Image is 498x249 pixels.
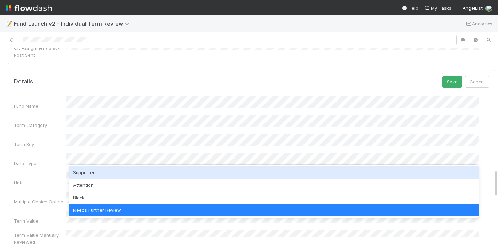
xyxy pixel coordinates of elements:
div: Needs Further Review [69,204,479,216]
div: Help [402,5,418,11]
div: Term Key [14,141,66,148]
div: Multiple Choice Options [14,198,66,205]
div: Term Value Manually Reviewed [14,232,66,246]
div: Data Type [14,160,66,167]
h5: Details [14,78,33,85]
div: Fund Name [14,103,66,110]
div: Attention [69,179,479,191]
button: Save [442,76,462,88]
div: CR Assignment Slack Post Sent [14,45,66,58]
div: Supported [69,166,479,179]
div: Unit [14,179,66,186]
div: Term Value [14,217,66,224]
span: Fund Launch v2 - Individual Term Review [14,20,133,27]
img: avatar_0b1dbcb8-f701-47e0-85bc-d79ccc0efe6c.png [485,5,492,12]
button: Cancel [465,76,489,88]
a: My Tasks [424,5,451,11]
a: Analytics [465,19,492,28]
div: Block [69,191,479,204]
div: Term Category [14,122,66,129]
span: AngelList [463,5,483,11]
img: logo-inverted-e16ddd16eac7371096b0.svg [6,2,52,14]
span: 📝 [6,21,13,26]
